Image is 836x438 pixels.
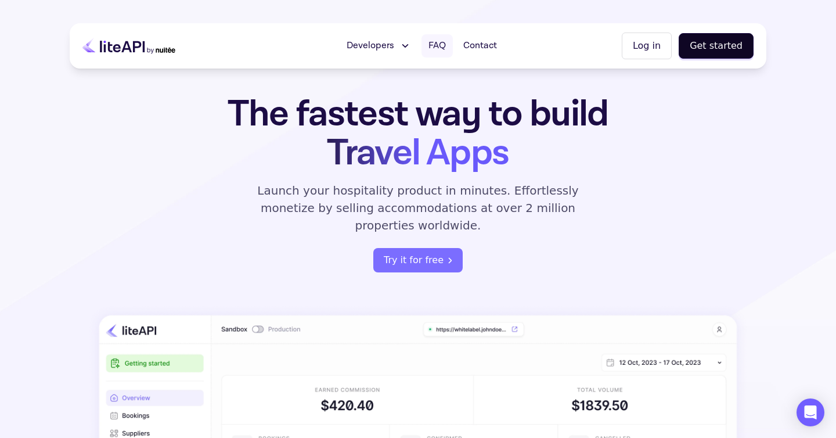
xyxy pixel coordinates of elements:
[373,248,463,272] button: Try it for free
[373,248,463,272] a: register
[797,398,824,426] div: Open Intercom Messenger
[428,39,446,53] span: FAQ
[456,34,504,58] a: Contact
[340,34,418,58] button: Developers
[679,33,754,59] button: Get started
[327,129,509,177] span: Travel Apps
[421,34,453,58] a: FAQ
[191,95,645,173] h1: The fastest way to build
[622,33,672,59] button: Log in
[347,39,394,53] span: Developers
[463,39,497,53] span: Contact
[244,182,592,234] p: Launch your hospitality product in minutes. Effortlessly monetize by selling accommodations at ov...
